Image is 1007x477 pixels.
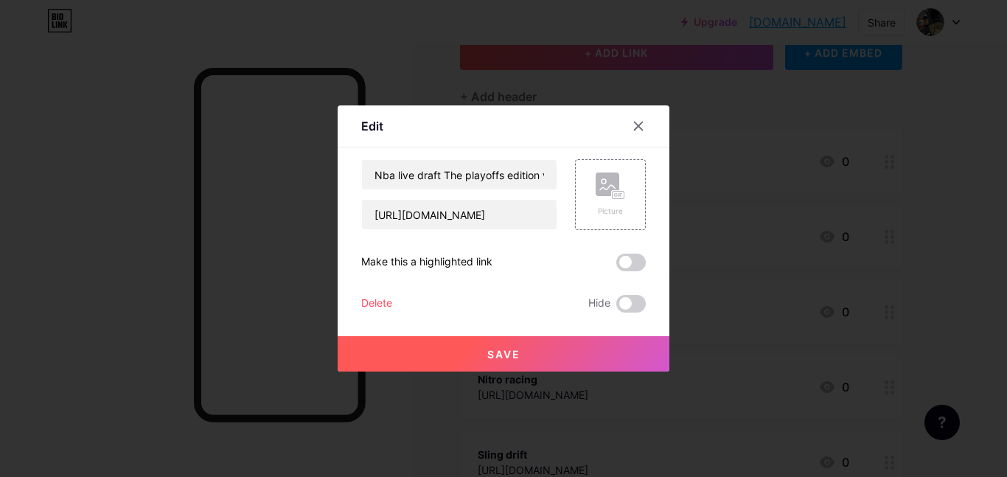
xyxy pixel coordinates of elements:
span: Save [487,348,520,361]
input: Title [362,160,557,189]
div: Edit [361,117,383,135]
div: Delete [361,295,392,313]
button: Save [338,336,669,372]
span: Hide [588,295,610,313]
input: URL [362,200,557,229]
div: Make this a highlighted link [361,254,492,271]
div: Picture [596,206,625,217]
